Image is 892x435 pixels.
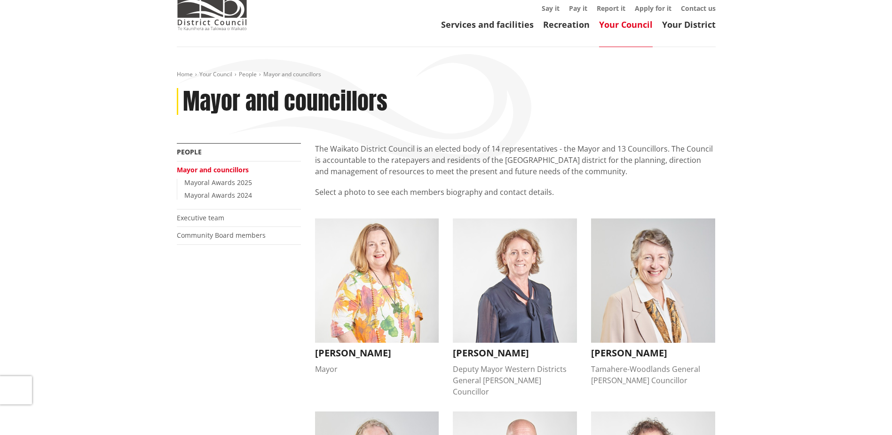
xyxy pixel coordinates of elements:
[681,4,716,13] a: Contact us
[569,4,587,13] a: Pay it
[184,178,252,187] a: Mayoral Awards 2025
[591,218,715,386] button: Crystal Beavis [PERSON_NAME] Tamahere-Woodlands General [PERSON_NAME] Councillor
[453,347,577,359] h3: [PERSON_NAME]
[177,70,193,78] a: Home
[177,231,266,240] a: Community Board members
[315,347,439,359] h3: [PERSON_NAME]
[315,363,439,375] div: Mayor
[597,4,625,13] a: Report it
[184,191,252,200] a: Mayoral Awards 2024
[542,4,560,13] a: Say it
[453,218,577,343] img: Carolyn Eyre
[591,218,715,343] img: Crystal Beavis
[635,4,671,13] a: Apply for it
[177,147,202,156] a: People
[453,363,577,397] div: Deputy Mayor Western Districts General [PERSON_NAME] Councillor
[177,213,224,222] a: Executive team
[199,70,232,78] a: Your Council
[453,218,577,397] button: Carolyn Eyre [PERSON_NAME] Deputy Mayor Western Districts General [PERSON_NAME] Councillor
[183,88,387,115] h1: Mayor and councillors
[177,165,249,174] a: Mayor and councillors
[543,19,590,30] a: Recreation
[315,186,716,209] p: Select a photo to see each members biography and contact details.
[315,143,716,177] p: The Waikato District Council is an elected body of 14 representatives - the Mayor and 13 Councill...
[599,19,653,30] a: Your Council
[177,71,716,79] nav: breadcrumb
[315,218,439,375] button: Jacqui Church [PERSON_NAME] Mayor
[662,19,716,30] a: Your District
[591,363,715,386] div: Tamahere-Woodlands General [PERSON_NAME] Councillor
[849,395,883,429] iframe: Messenger Launcher
[263,70,321,78] span: Mayor and councillors
[239,70,257,78] a: People
[315,218,439,343] img: Jacqui Church
[441,19,534,30] a: Services and facilities
[591,347,715,359] h3: [PERSON_NAME]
